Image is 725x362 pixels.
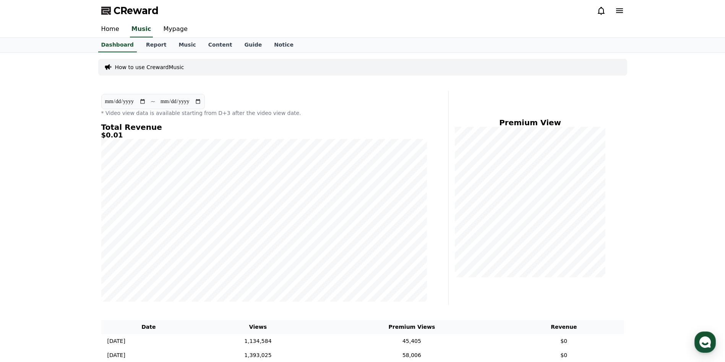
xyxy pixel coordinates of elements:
a: Mypage [157,21,194,37]
p: [DATE] [107,351,125,359]
th: Premium Views [320,320,504,334]
h5: $0.01 [101,131,427,139]
a: Report [140,38,173,52]
a: Content [202,38,238,52]
h4: Premium View [455,118,606,127]
a: Dashboard [98,38,137,52]
a: How to use CrewardMusic [115,63,184,71]
a: CReward [101,5,159,17]
p: ~ [151,97,156,106]
a: Music [130,21,153,37]
a: Home [95,21,125,37]
p: [DATE] [107,337,125,345]
h4: Total Revenue [101,123,427,131]
th: Views [196,320,320,334]
a: Guide [238,38,268,52]
td: 45,405 [320,334,504,348]
span: CReward [114,5,159,17]
th: Date [101,320,196,334]
a: Notice [268,38,300,52]
td: 1,134,584 [196,334,320,348]
th: Revenue [504,320,624,334]
p: * Video view data is available starting from D+3 after the video view date. [101,109,427,117]
td: $0 [504,334,624,348]
a: Music [172,38,202,52]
